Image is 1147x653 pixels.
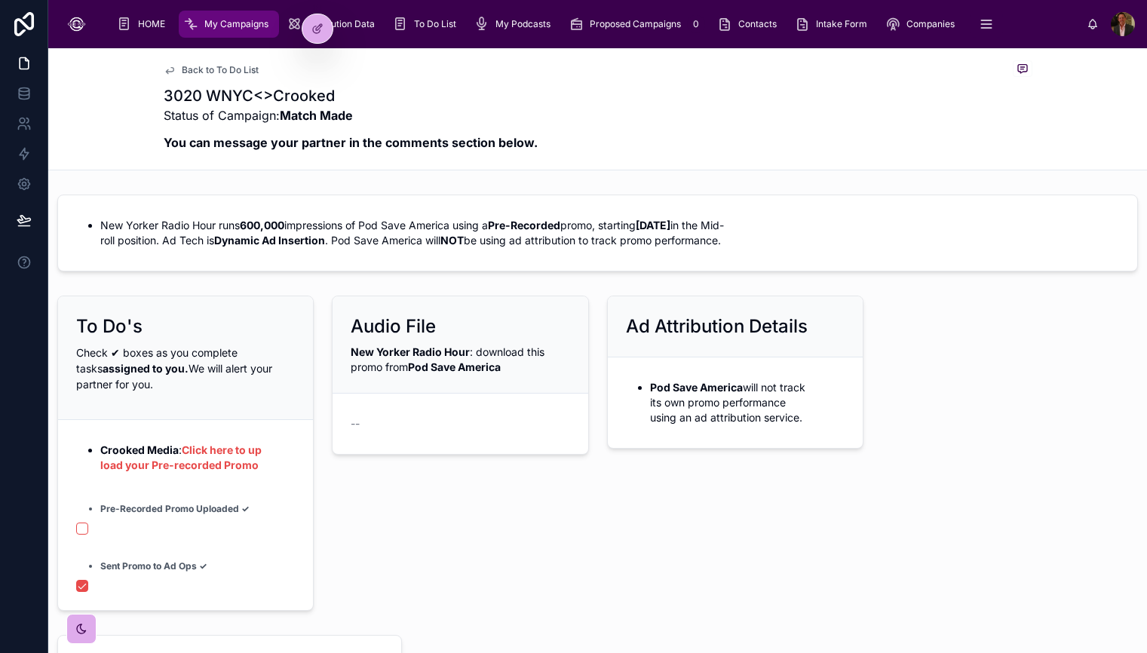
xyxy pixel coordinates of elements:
a: Companies [881,11,965,38]
span: : download this promo from [351,345,544,373]
span: Back to To Do List [182,64,259,76]
strong: Dynamic Ad Insertion [214,234,325,247]
a: My Podcasts [470,11,561,38]
p: Check ✔︎ boxes as you complete tasks We will alert your partner for you. [76,345,295,392]
span: -- [351,416,360,431]
strong: Match Made [280,108,353,123]
div: 0 [687,15,705,33]
h2: Audio File [351,314,436,339]
li: New Yorker Radio Hour runs impressions of Pod Save America using a promo, starting in the Mid-rol... [100,218,1119,248]
img: App logo [60,12,93,36]
strong: Pod Save America [650,381,743,394]
h2: To Do's [76,314,143,339]
li: : [100,443,295,473]
span: Intake Form [816,18,867,30]
strong: Crooked Media [100,443,179,456]
p: Status of Campaign: [164,106,538,124]
a: Proposed Campaigns0 [564,11,710,38]
strong: You can message your partner in the comments section below. [164,135,538,150]
span: To Do List [414,18,456,30]
strong: Sent Promo to Ad Ops ✓ [100,560,207,572]
span: Attribution Data [308,18,375,30]
span: HOME [138,18,165,30]
a: To Do List [388,11,467,38]
a: Back to To Do List [164,64,259,76]
span: My Campaigns [204,18,268,30]
h1: 3020 WNYC<>Crooked [164,85,538,106]
strong: [DATE] [636,219,670,231]
a: Attribution Data [282,11,385,38]
span: Companies [906,18,955,30]
strong: NOT [440,234,464,247]
h2: Ad Attribution Details [626,314,808,339]
div: scrollable content [105,8,1087,41]
span: My Podcasts [495,18,550,30]
a: Intake Form [790,11,878,38]
a: HOME [112,11,176,38]
span: Contacts [738,18,777,30]
strong: Pre-Recorded [488,219,560,231]
span: Proposed Campaigns [590,18,681,30]
strong: 600,000 [240,219,284,231]
strong: Pre-Recorded Promo Uploaded ✓ [100,503,250,514]
strong: New Yorker Radio Hour [351,345,470,358]
strong: Pod Save America [408,360,501,373]
a: Contacts [713,11,787,38]
li: will not track its own promo performance using an ad attribution service. [650,380,845,425]
strong: assigned to you. [103,362,189,375]
a: My Campaigns [179,11,279,38]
